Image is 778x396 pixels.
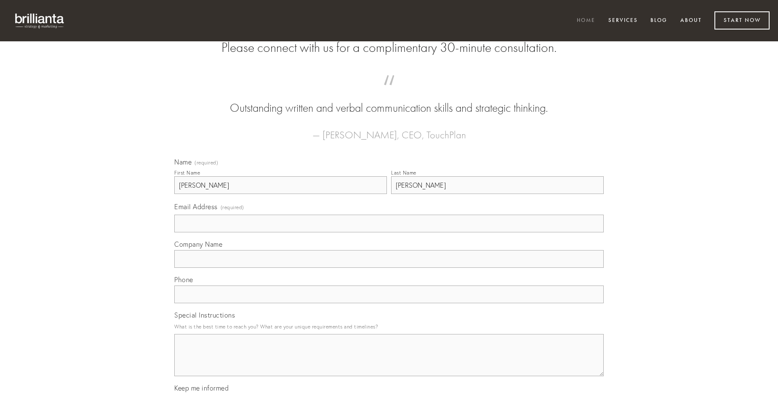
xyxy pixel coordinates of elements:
[174,202,218,211] span: Email Address
[603,14,643,28] a: Services
[391,170,416,176] div: Last Name
[174,170,200,176] div: First Name
[174,384,229,392] span: Keep me informed
[194,160,218,165] span: (required)
[174,311,235,319] span: Special Instructions
[571,14,601,28] a: Home
[675,14,707,28] a: About
[714,11,770,30] a: Start Now
[8,8,72,33] img: brillianta - research, strategy, marketing
[174,321,604,332] p: What is the best time to reach you? What are your unique requirements and timelines?
[174,40,604,56] h2: Please connect with us for a complimentary 30-minute consultation.
[188,116,590,143] figcaption: — [PERSON_NAME], CEO, TouchPlan
[174,158,192,166] span: Name
[174,240,222,248] span: Company Name
[645,14,673,28] a: Blog
[188,84,590,100] span: “
[221,202,244,213] span: (required)
[188,84,590,116] blockquote: Outstanding written and verbal communication skills and strategic thinking.
[174,275,193,284] span: Phone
